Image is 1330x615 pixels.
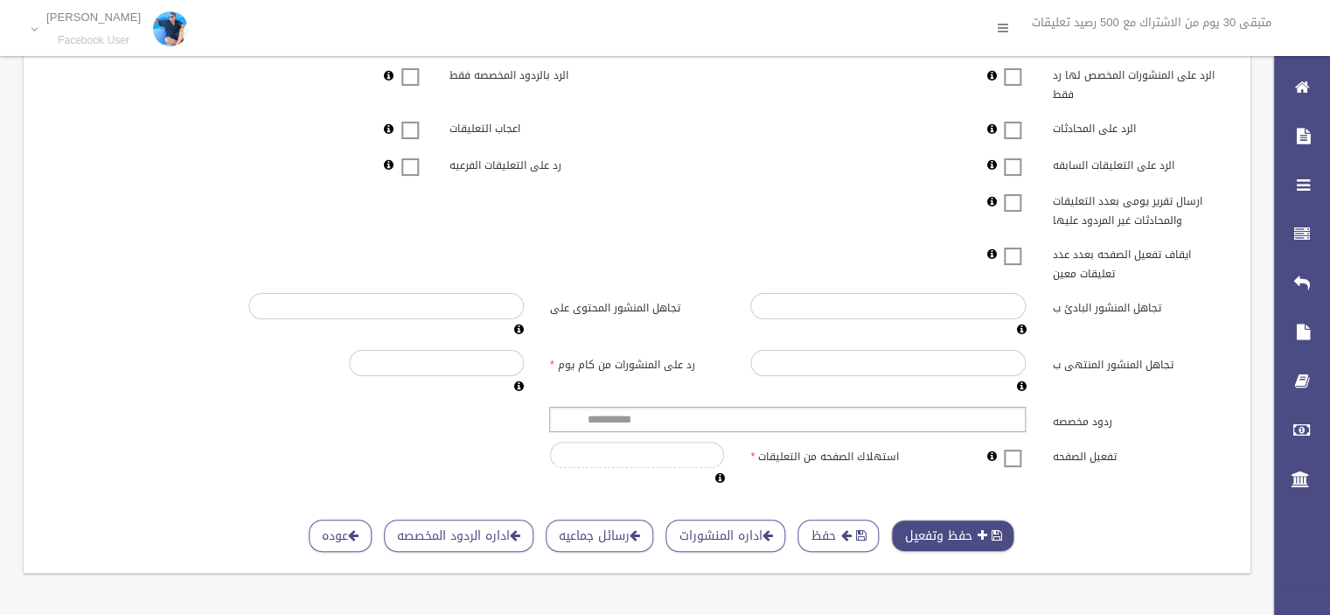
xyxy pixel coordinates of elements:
[436,150,637,175] label: رد على التعليقات الفرعيه
[1039,240,1240,283] label: ايقاف تفعيل الصفحه بعدد عدد تعليقات معين
[436,115,637,139] label: اعجاب التعليقات
[1039,150,1240,175] label: الرد على التعليقات السابقه
[546,520,653,552] a: رسائل جماعيه
[46,10,141,24] p: [PERSON_NAME]
[1039,407,1240,431] label: ردود مخصصه
[891,520,1014,552] button: حفظ وتفعيل
[1039,61,1240,105] label: الرد على المنشورات المخصص لها رد فقط
[537,293,738,318] label: تجاهل المنشور المحتوى على
[46,34,141,47] small: Facebook User
[384,520,533,552] a: اداره الردود المخصصه
[537,350,738,374] label: رد على المنشورات من كام يوم
[1039,442,1240,466] label: تفعيل الصفحه
[1039,187,1240,231] label: ارسال تقرير يومى بعدد التعليقات والمحادثات غير المردود عليها
[797,520,879,552] button: حفظ
[737,442,938,466] label: استهلاك الصفحه من التعليقات
[1039,350,1240,374] label: تجاهل المنشور المنتهى ب
[665,520,785,552] a: اداره المنشورات
[309,520,372,552] a: عوده
[1039,115,1240,139] label: الرد على المحادثات
[436,61,637,86] label: الرد بالردود المخصصه فقط
[1039,293,1240,318] label: تجاهل المنشور البادئ ب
